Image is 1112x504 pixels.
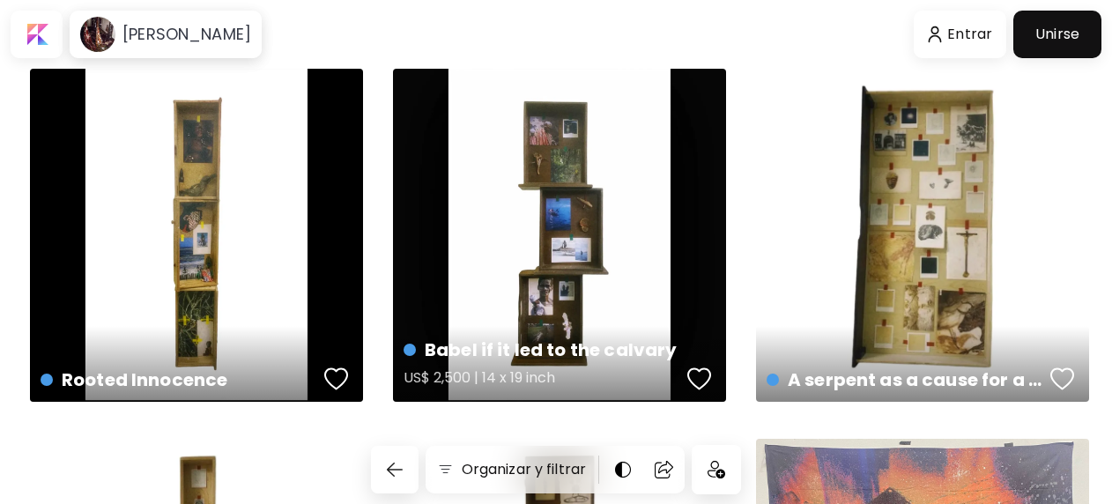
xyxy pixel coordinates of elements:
h5: US$ 2,500 | 14 x 19 inch [404,363,681,398]
h4: A serpent as a cause for a crucifixion [767,367,1044,393]
a: Rooted Innocencefavoriteshttps://cdn.kaleido.art/CDN/Artwork/77855/Primary/medium.webp?updated=34... [30,69,363,402]
h4: Babel if it led to the calvary [404,337,681,363]
a: Unirse [1013,11,1101,58]
button: favorites [1046,361,1079,397]
a: A serpent as a cause for a crucifixionfavoriteshttps://cdn.kaleido.art/CDN/Artwork/77845/Primary/... [756,69,1089,402]
a: back [371,446,426,493]
h4: Rooted Innocence [41,367,318,393]
button: favorites [320,361,353,397]
h6: Organizar y filtrar [462,459,586,480]
img: back [384,459,405,480]
button: back [371,446,419,493]
h6: [PERSON_NAME] [122,24,251,45]
img: icon [708,461,725,478]
a: Babel if it led to the calvaryUS$ 2,500 | 14 x 19 inchfavoriteshttps://cdn.kaleido.art/CDN/Artwor... [393,69,726,402]
button: favorites [683,361,716,397]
